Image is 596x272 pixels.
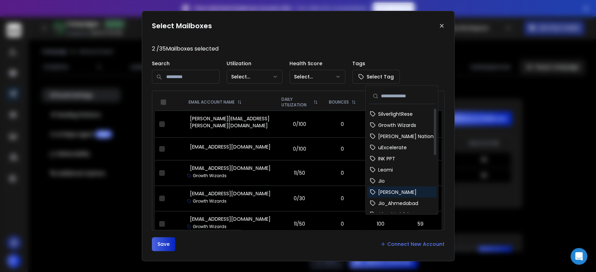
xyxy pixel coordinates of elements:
[152,21,212,31] h1: Select Mailboxes
[571,248,587,265] div: Open Intercom Messenger
[352,70,400,84] button: Select Tag
[193,173,227,179] p: Growth Wizards
[328,145,357,152] p: 0
[328,195,357,202] p: 0
[289,60,345,67] p: Health Score
[328,121,357,128] p: 0
[361,160,400,186] td: 97
[378,121,416,128] span: Growth Wizards
[189,99,270,105] div: EMAIL ACCOUNT NAME
[289,70,345,84] button: Select...
[152,237,175,251] button: Save
[190,115,272,129] p: [PERSON_NAME][EMAIL_ADDRESS][PERSON_NAME][DOMAIN_NAME]
[329,99,349,105] p: BOUNCES
[378,133,434,139] span: [PERSON_NAME] Nation
[352,60,400,67] p: Tags
[378,188,417,195] span: [PERSON_NAME]
[378,211,411,218] span: Cloud Publish
[190,216,271,222] p: [EMAIL_ADDRESS][DOMAIN_NAME]
[380,241,444,248] a: Connect New Account
[276,186,323,211] td: 0/30
[378,110,413,117] span: SilverlightRese
[276,111,323,137] td: 0/100
[378,144,407,151] span: uExcelerate
[193,198,227,204] p: Growth Wizards
[378,177,385,184] span: Jio
[152,45,444,53] p: 2 / 35 Mailboxes selected
[281,97,311,108] p: DAILY UTILIZATION
[193,224,227,229] p: Growth Wizards
[152,60,220,67] p: Search
[328,169,357,176] p: 0
[378,166,393,173] span: Leomi
[328,220,357,227] p: 0
[400,211,441,236] td: 59
[361,211,400,236] td: 100
[190,190,271,197] p: [EMAIL_ADDRESS][DOMAIN_NAME]
[276,160,323,186] td: 11/50
[190,143,271,150] p: [EMAIL_ADDRESS][DOMAIN_NAME]
[378,199,418,206] span: Jio_Ahmedabad
[227,60,282,67] p: Utilization
[361,186,400,211] td: 95
[227,70,282,84] button: Select...
[378,155,395,162] span: INK PPT
[190,165,271,172] p: [EMAIL_ADDRESS][DOMAIN_NAME]
[276,211,323,236] td: 11/50
[276,137,323,160] td: 0/100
